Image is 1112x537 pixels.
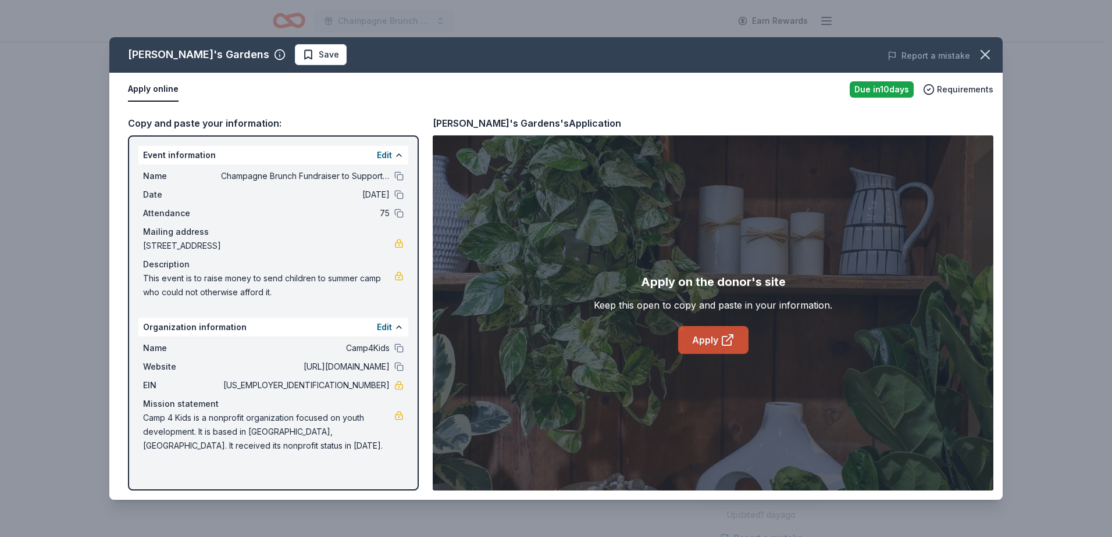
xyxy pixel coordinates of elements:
span: Requirements [937,83,993,96]
span: Name [143,341,221,355]
span: Attendance [143,206,221,220]
span: Name [143,169,221,183]
span: Camp 4 Kids is a nonprofit organization focused on youth development. It is based in [GEOGRAPHIC_... [143,411,394,453]
span: Champagne Brunch Fundraiser to Support Camp4Kids [221,169,390,183]
span: EIN [143,378,221,392]
button: Save [295,44,347,65]
div: Apply on the donor's site [641,273,786,291]
button: Edit [377,320,392,334]
span: Save [319,48,339,62]
span: 75 [221,206,390,220]
div: Mission statement [143,397,404,411]
div: Due in 10 days [850,81,914,98]
div: Description [143,257,404,271]
button: Edit [377,148,392,162]
div: Mailing address [143,225,404,239]
a: Apply [678,326,749,354]
div: Keep this open to copy and paste in your information. [594,298,832,312]
span: Camp4Kids [221,341,390,355]
span: [DATE] [221,188,390,202]
div: [PERSON_NAME]'s Gardens's Application [433,116,621,131]
span: Date [143,188,221,202]
button: Report a mistake [888,49,970,63]
span: Website [143,360,221,374]
div: Organization information [138,318,408,336]
span: This event is to raise money to send children to summer camp who could not otherwise afford it. [143,271,394,299]
div: Event information [138,146,408,164]
div: [PERSON_NAME]'s Gardens [128,45,269,64]
span: [US_EMPLOYER_IDENTIFICATION_NUMBER] [221,378,390,392]
span: [STREET_ADDRESS] [143,239,394,253]
button: Apply online [128,77,179,102]
span: [URL][DOMAIN_NAME] [221,360,390,374]
button: Requirements [923,83,993,96]
div: Copy and paste your information: [128,116,419,131]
